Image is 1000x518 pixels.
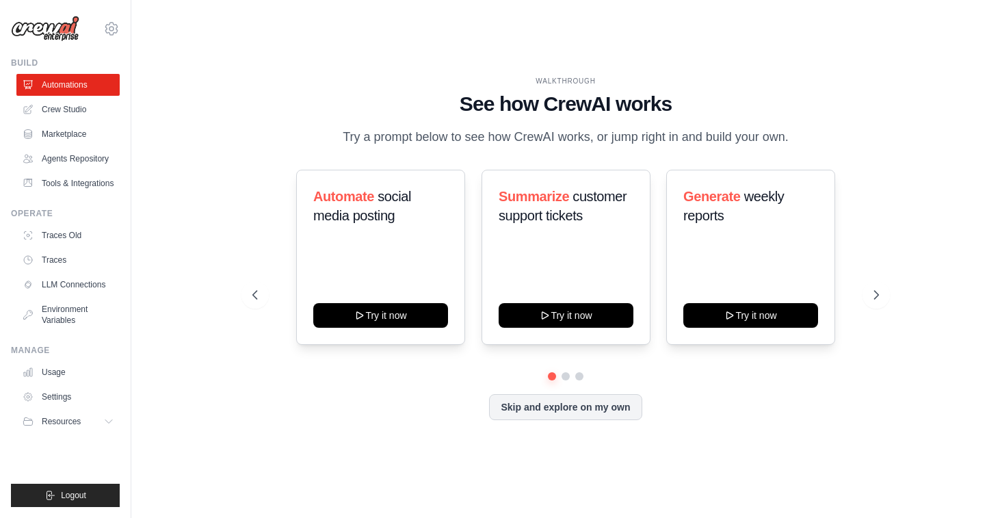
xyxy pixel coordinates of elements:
[683,189,741,204] span: Generate
[499,303,633,328] button: Try it now
[16,172,120,194] a: Tools & Integrations
[42,416,81,427] span: Resources
[16,361,120,383] a: Usage
[16,99,120,120] a: Crew Studio
[16,224,120,246] a: Traces Old
[313,189,411,223] span: social media posting
[16,74,120,96] a: Automations
[11,345,120,356] div: Manage
[499,189,627,223] span: customer support tickets
[16,249,120,271] a: Traces
[499,189,569,204] span: Summarize
[61,490,86,501] span: Logout
[313,303,448,328] button: Try it now
[683,189,784,223] span: weekly reports
[11,484,120,507] button: Logout
[11,57,120,68] div: Build
[683,303,818,328] button: Try it now
[16,148,120,170] a: Agents Repository
[489,394,642,420] button: Skip and explore on my own
[16,386,120,408] a: Settings
[16,123,120,145] a: Marketplace
[252,92,880,116] h1: See how CrewAI works
[313,189,374,204] span: Automate
[11,208,120,219] div: Operate
[16,298,120,331] a: Environment Variables
[16,274,120,296] a: LLM Connections
[16,411,120,432] button: Resources
[11,16,79,42] img: Logo
[336,127,795,147] p: Try a prompt below to see how CrewAI works, or jump right in and build your own.
[252,76,880,86] div: WALKTHROUGH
